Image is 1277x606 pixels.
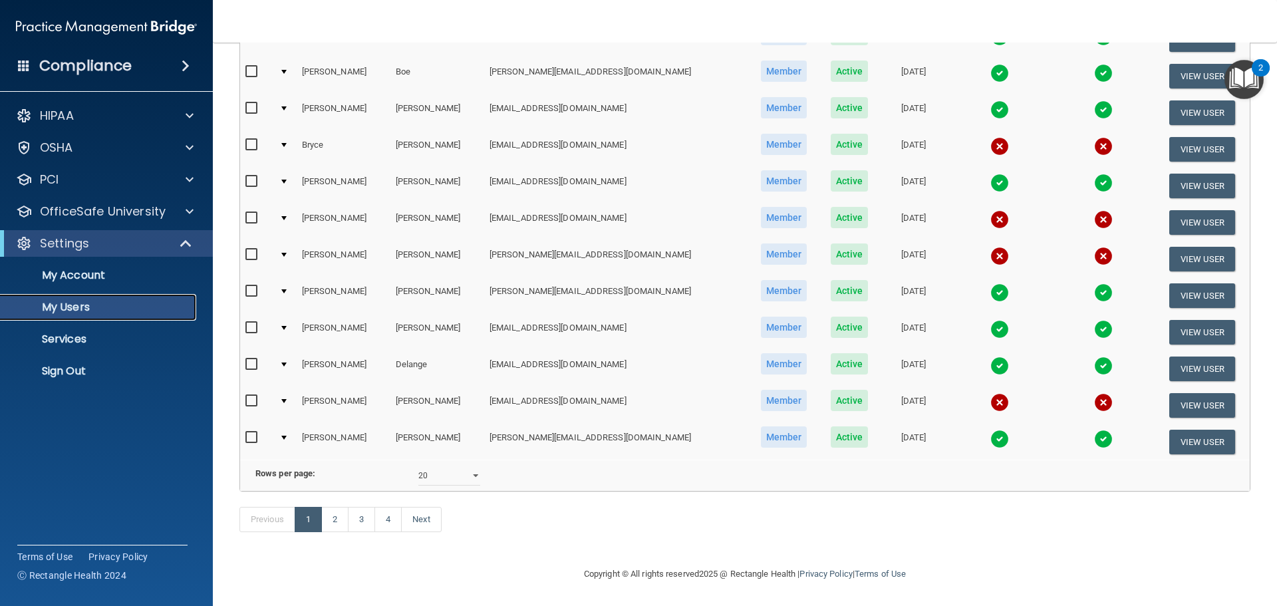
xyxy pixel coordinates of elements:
[40,235,89,251] p: Settings
[9,333,190,346] p: Services
[1094,210,1113,229] img: cross.ca9f0e7f.svg
[1094,247,1113,265] img: cross.ca9f0e7f.svg
[1094,320,1113,339] img: tick.e7d51cea.svg
[17,569,126,582] span: Ⓒ Rectangle Health 2024
[879,314,947,351] td: [DATE]
[484,351,748,387] td: [EMAIL_ADDRESS][DOMAIN_NAME]
[295,507,322,532] a: 1
[16,235,193,251] a: Settings
[990,320,1009,339] img: tick.e7d51cea.svg
[761,280,807,301] span: Member
[1094,100,1113,119] img: tick.e7d51cea.svg
[255,468,315,478] b: Rows per page:
[831,207,869,228] span: Active
[1169,393,1235,418] button: View User
[297,58,390,94] td: [PERSON_NAME]
[1169,283,1235,308] button: View User
[831,170,869,192] span: Active
[761,243,807,265] span: Member
[502,553,988,595] div: Copyright © All rights reserved 2025 @ Rectangle Health | |
[879,94,947,131] td: [DATE]
[761,61,807,82] span: Member
[40,140,73,156] p: OSHA
[879,204,947,241] td: [DATE]
[484,168,748,204] td: [EMAIL_ADDRESS][DOMAIN_NAME]
[831,280,869,301] span: Active
[761,207,807,228] span: Member
[1169,100,1235,125] button: View User
[40,172,59,188] p: PCI
[39,57,132,75] h4: Compliance
[16,204,194,220] a: OfficeSafe University
[16,14,197,41] img: PMB logo
[40,204,166,220] p: OfficeSafe University
[761,353,807,375] span: Member
[390,58,484,94] td: Boe
[879,351,947,387] td: [DATE]
[1169,137,1235,162] button: View User
[401,507,441,532] a: Next
[1094,137,1113,156] img: cross.ca9f0e7f.svg
[879,241,947,277] td: [DATE]
[761,134,807,155] span: Member
[390,387,484,424] td: [PERSON_NAME]
[390,277,484,314] td: [PERSON_NAME]
[9,365,190,378] p: Sign Out
[879,131,947,168] td: [DATE]
[390,131,484,168] td: [PERSON_NAME]
[990,64,1009,82] img: tick.e7d51cea.svg
[297,351,390,387] td: [PERSON_NAME]
[831,61,869,82] span: Active
[1169,210,1235,235] button: View User
[761,97,807,118] span: Member
[879,387,947,424] td: [DATE]
[484,424,748,460] td: [PERSON_NAME][EMAIL_ADDRESS][DOMAIN_NAME]
[297,314,390,351] td: [PERSON_NAME]
[831,390,869,411] span: Active
[1169,320,1235,345] button: View User
[297,94,390,131] td: [PERSON_NAME]
[484,314,748,351] td: [EMAIL_ADDRESS][DOMAIN_NAME]
[9,269,190,282] p: My Account
[990,137,1009,156] img: cross.ca9f0e7f.svg
[390,204,484,241] td: [PERSON_NAME]
[990,430,1009,448] img: tick.e7d51cea.svg
[831,134,869,155] span: Active
[297,241,390,277] td: [PERSON_NAME]
[484,94,748,131] td: [EMAIL_ADDRESS][DOMAIN_NAME]
[390,168,484,204] td: [PERSON_NAME]
[990,393,1009,412] img: cross.ca9f0e7f.svg
[484,277,748,314] td: [PERSON_NAME][EMAIL_ADDRESS][DOMAIN_NAME]
[1094,430,1113,448] img: tick.e7d51cea.svg
[831,317,869,338] span: Active
[88,550,148,563] a: Privacy Policy
[831,353,869,375] span: Active
[17,550,72,563] a: Terms of Use
[1210,514,1261,565] iframe: Drift Widget Chat Controller
[990,174,1009,192] img: tick.e7d51cea.svg
[390,94,484,131] td: [PERSON_NAME]
[879,277,947,314] td: [DATE]
[374,507,402,532] a: 4
[484,387,748,424] td: [EMAIL_ADDRESS][DOMAIN_NAME]
[761,317,807,338] span: Member
[1169,357,1235,381] button: View User
[1169,174,1235,198] button: View User
[831,97,869,118] span: Active
[348,507,375,532] a: 3
[297,131,390,168] td: Bryce
[40,108,74,124] p: HIPAA
[297,168,390,204] td: [PERSON_NAME]
[16,172,194,188] a: PCI
[1169,247,1235,271] button: View User
[761,170,807,192] span: Member
[1169,430,1235,454] button: View User
[297,204,390,241] td: [PERSON_NAME]
[321,507,349,532] a: 2
[1094,283,1113,302] img: tick.e7d51cea.svg
[831,243,869,265] span: Active
[990,357,1009,375] img: tick.e7d51cea.svg
[1094,357,1113,375] img: tick.e7d51cea.svg
[1094,174,1113,192] img: tick.e7d51cea.svg
[484,204,748,241] td: [EMAIL_ADDRESS][DOMAIN_NAME]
